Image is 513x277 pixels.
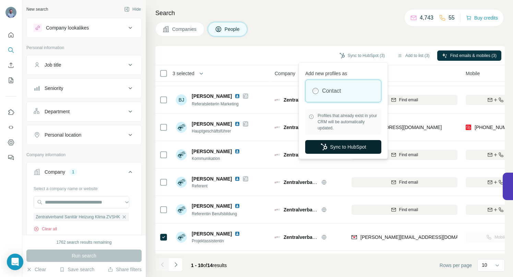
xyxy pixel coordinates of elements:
img: Logo of Zentralverband Sanitär Heizung Klima ZVSHK [275,207,280,212]
button: Use Surfe API [5,121,16,134]
img: Logo of Zentralverband Sanitär Heizung Klima ZVSHK [275,152,280,158]
img: provider prospeo logo [466,124,471,131]
span: Referent [192,183,248,189]
img: Avatar [176,149,187,160]
button: Personal location [27,127,141,143]
span: [PERSON_NAME] [192,230,232,237]
span: Rows per page [440,262,472,269]
span: [PERSON_NAME] [192,175,232,182]
span: Referentin Berufsbildung [192,211,237,216]
span: Hauptgeschäftsführer [192,128,248,134]
img: Logo of Zentralverband Sanitär Heizung Klima ZVSHK [275,97,280,103]
img: Avatar [176,232,187,243]
span: [EMAIL_ADDRESS][DOMAIN_NAME] [360,125,442,130]
button: Sync to HubSpot [305,140,381,154]
img: LinkedIn logo [235,203,240,209]
p: 4,743 [420,14,433,22]
span: Find email [399,207,418,213]
span: 3 selected [172,70,194,77]
span: Find email [399,179,418,185]
button: Find email [351,150,457,160]
button: Buy credits [466,13,498,23]
button: Save search [59,266,94,273]
span: Profiles that already exist in your CRM will be automatically updated. [318,113,378,131]
img: Logo of Zentralverband Sanitär Heizung Klima ZVSHK [275,234,280,240]
div: BJ [176,94,187,105]
span: Company [275,70,295,77]
span: Find email [399,152,418,158]
img: LinkedIn logo [235,149,240,154]
span: results [191,263,227,268]
span: Mobile [466,70,480,77]
div: Select a company name or website [34,183,134,192]
button: Search [5,44,16,56]
img: Avatar [176,177,187,188]
span: Find email [399,97,418,103]
div: Company lookalikes [46,24,89,31]
span: Kommunikation [192,155,243,162]
img: Logo of Zentralverband Sanitär Heizung Klima ZVSHK [275,180,280,185]
p: 55 [449,14,455,22]
span: [PERSON_NAME] [192,120,232,127]
span: People [225,26,240,33]
button: Navigate to next page [169,258,183,272]
button: Find emails & mobiles (3) [437,50,501,61]
span: Zentralverband Sanitär Heizung Klima ZVSHK [284,152,388,158]
img: LinkedIn logo [235,231,240,236]
button: My lists [5,74,16,86]
span: Zentralverband Sanitär Heizung Klima ZVSHK [284,234,388,240]
button: Company1 [27,164,141,183]
p: Add new profiles as [305,67,381,77]
button: Department [27,103,141,120]
div: Job title [45,61,61,68]
div: Department [45,108,70,115]
span: Referatsleiterin Marketing [192,102,239,106]
div: Seniority [45,85,63,92]
span: Zentralverband Sanitär Heizung Klima ZVSHK [36,214,120,220]
button: Enrich CSV [5,59,16,71]
img: Avatar [176,204,187,215]
div: New search [26,6,48,12]
button: Quick start [5,29,16,41]
span: [PERSON_NAME][EMAIL_ADDRESS][DOMAIN_NAME] [360,234,481,240]
button: Find email [351,177,457,187]
img: Avatar [5,7,16,18]
span: Zentralverband Sanitär Heizung Klima ZVSHK [284,97,388,103]
p: 10 [482,262,487,268]
img: Avatar [176,122,187,133]
button: Dashboard [5,136,16,149]
span: Find emails & mobiles (3) [450,53,497,59]
span: Zentralverband Sanitär Heizung Klima ZVSHK [284,180,388,185]
p: Personal information [26,45,142,51]
button: Clear all [34,226,57,232]
img: LinkedIn logo [235,176,240,182]
span: 1 - 10 [191,263,203,268]
span: Projektassistentin [192,238,243,244]
div: 1 [69,169,77,175]
img: provider findymail logo [351,234,357,241]
button: Sync to HubSpot (3) [335,50,390,61]
span: Zentralverband Sanitär Heizung Klima ZVSHK [284,125,388,130]
button: Share filters [108,266,142,273]
h4: Search [155,8,505,18]
div: Personal location [45,131,81,138]
button: Feedback [5,151,16,164]
div: 1762 search results remaining [57,239,112,245]
span: of [203,263,207,268]
span: [PERSON_NAME] [192,203,232,209]
span: 14 [207,263,213,268]
span: Zentralverband Sanitär Heizung Klima ZVSHK [284,207,388,212]
button: Seniority [27,80,141,96]
button: Add to list (3) [392,50,434,61]
span: [PERSON_NAME] [192,148,232,155]
button: Find email [351,95,457,105]
button: Use Surfe on LinkedIn [5,106,16,118]
img: LinkedIn logo [235,93,240,99]
button: Job title [27,57,141,73]
img: LinkedIn logo [235,121,240,127]
span: [PERSON_NAME] [192,93,232,100]
button: Clear [26,266,46,273]
button: Company lookalikes [27,20,141,36]
p: Company information [26,152,142,158]
button: Hide [119,4,146,14]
